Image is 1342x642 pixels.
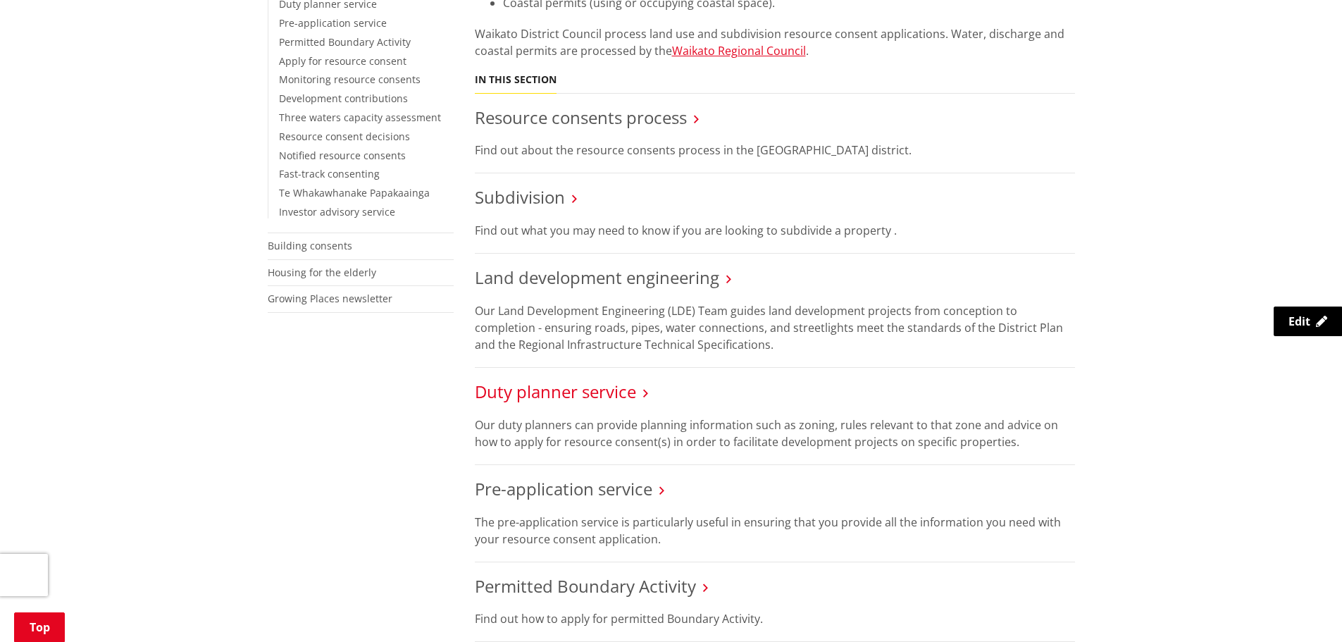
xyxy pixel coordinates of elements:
[475,266,719,289] a: Land development engineering
[268,266,376,279] a: Housing for the elderly
[279,73,421,86] a: Monitoring resource consents
[279,54,406,68] a: Apply for resource consent
[475,574,696,598] a: Permitted Boundary Activity
[268,292,392,305] a: Growing Places newsletter
[475,25,1075,59] p: Waikato District Council process land use and subdivision resource consent applications. Water, d...
[279,35,411,49] a: Permitted Boundary Activity
[475,222,1075,239] p: Find out what you may need to know if you are looking to subdivide a property .
[475,74,557,86] h5: In this section
[279,130,410,143] a: Resource consent decisions
[279,111,441,124] a: Three waters capacity assessment
[475,477,652,500] a: Pre-application service
[1277,583,1328,634] iframe: Messenger Launcher
[1288,314,1310,329] span: Edit
[475,185,565,209] a: Subdivision
[475,610,1075,627] p: Find out how to apply for permitted Boundary Activity.
[475,380,636,403] a: Duty planner service
[475,514,1075,548] p: The pre-application service is particularly useful in ensuring that you provide all the informati...
[279,205,395,218] a: Investor advisory service
[475,416,1075,450] p: Our duty planners can provide planning information such as zoning, rules relevant to that zone an...
[279,186,430,199] a: Te Whakawhanake Papakaainga
[279,167,380,180] a: Fast-track consenting
[279,92,408,105] a: Development contributions
[475,142,1075,159] p: Find out about the resource consents process in the [GEOGRAPHIC_DATA] district.
[268,239,352,252] a: Building consents
[475,106,687,129] a: Resource consents process
[279,149,406,162] a: Notified resource consents
[672,43,806,58] a: Waikato Regional Council
[279,16,387,30] a: Pre-application service
[475,302,1075,353] p: Our Land Development Engineering (LDE) Team guides land development projects from conception to c...
[1274,307,1342,336] a: Edit
[14,612,65,642] a: Top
